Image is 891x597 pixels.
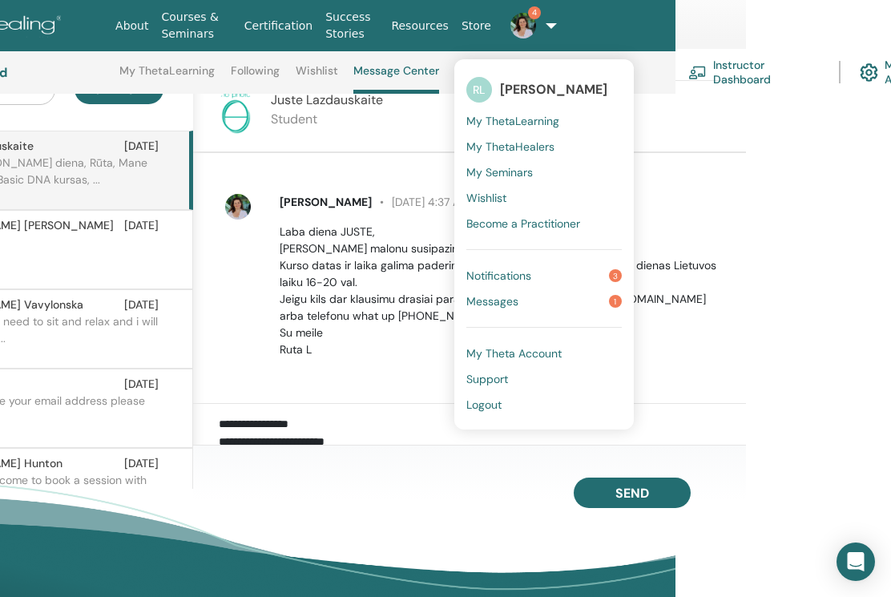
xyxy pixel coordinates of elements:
p: Student [271,110,383,129]
p: Laba diena JUSTE, [PERSON_NAME] malonu susipazinti! Kurso datas ir laika galima paderinti/susitar... [280,224,728,358]
span: Support [466,372,508,386]
img: no-photo.png [213,91,258,135]
a: RL[PERSON_NAME] [466,71,622,108]
a: Success Stories [319,2,385,49]
a: Message Center [353,64,439,94]
span: Messages [466,294,518,309]
img: chalkboard-teacher.svg [688,66,707,79]
a: My ThetaHealers [466,134,622,159]
span: [DATE] [124,376,159,393]
a: Logout [466,392,622,417]
span: 4 [528,6,541,19]
span: My Seminars [466,165,533,180]
a: Messages1 [466,288,622,314]
span: Wishlist [466,191,506,205]
span: [DATE] 4:37 AM [372,195,470,209]
a: Instructor Dashboard [688,54,820,90]
span: My Theta Account [466,346,562,361]
a: Support [466,366,622,392]
a: Certification [238,11,319,41]
a: My ThetaLearning [466,108,622,134]
a: Wishlist [466,185,622,211]
span: Logout [466,397,502,412]
span: Send [615,485,649,502]
span: 3 [609,269,622,282]
span: RL [466,77,492,103]
a: My Theta Account [466,341,622,366]
span: [DATE] [124,217,159,234]
a: Following [231,64,280,90]
a: Wishlist [296,64,338,90]
a: Store [455,11,498,41]
button: Send [574,478,691,508]
img: cog.svg [860,59,878,86]
a: Become a Practitioner [466,211,622,236]
a: My ThetaLearning [119,64,215,90]
span: My ThetaHealers [466,139,554,154]
span: My ThetaLearning [466,114,559,128]
span: [PERSON_NAME] [500,81,607,98]
img: default.jpg [510,13,536,38]
span: [PERSON_NAME] [280,195,372,209]
div: Open Intercom Messenger [837,543,875,581]
a: About [109,11,155,41]
a: Notifications3 [466,263,622,288]
span: Become a Practitioner [466,216,580,231]
a: Courses & Seminars [155,2,237,49]
span: Juste Lazdauskaite [271,91,383,108]
a: Resources [385,11,455,41]
span: 1 [609,295,622,308]
span: [DATE] [124,296,159,313]
ul: 4 [454,59,634,430]
span: [DATE] [124,138,159,155]
span: [DATE] [124,455,159,472]
a: My Seminars [466,159,622,185]
span: Notifications [466,268,531,283]
img: default.jpg [225,194,251,220]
